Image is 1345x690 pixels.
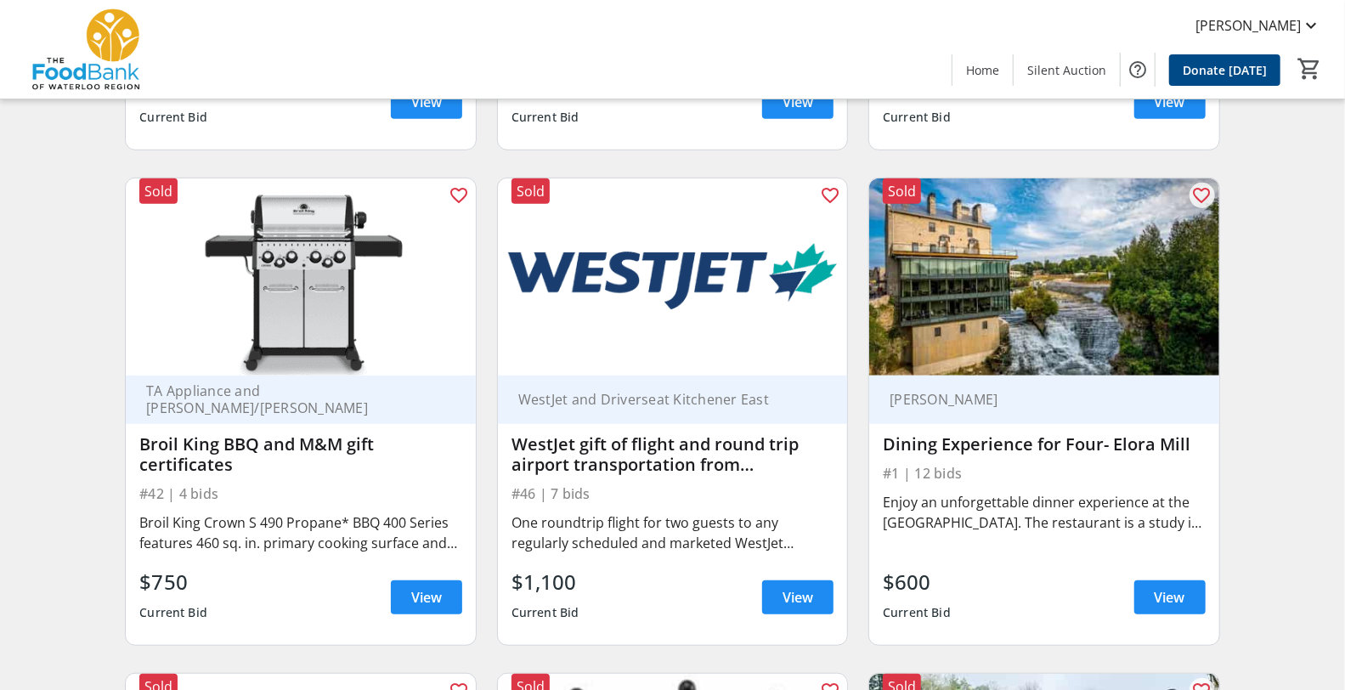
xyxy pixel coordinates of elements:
[10,7,161,92] img: The Food Bank of Waterloo Region's Logo
[391,85,462,119] a: View
[139,434,462,475] div: Broil King BBQ and M&M gift certificates
[411,92,442,112] span: View
[966,61,999,79] span: Home
[511,512,834,553] div: One roundtrip flight for two guests to any regularly scheduled and marketed WestJet destination.*...
[139,567,207,597] div: $750
[883,178,921,204] div: Sold
[1134,85,1206,119] a: View
[511,482,834,506] div: #46 | 7 bids
[1195,15,1301,36] span: [PERSON_NAME]
[883,567,951,597] div: $600
[1169,54,1280,86] a: Donate [DATE]
[449,185,469,206] mat-icon: favorite_outline
[139,178,178,204] div: Sold
[139,597,207,628] div: Current Bid
[126,178,476,375] img: Broil King BBQ and M&M gift certificates
[1294,54,1325,84] button: Cart
[1155,92,1185,112] span: View
[762,580,834,614] a: View
[511,597,579,628] div: Current Bid
[783,587,813,608] span: View
[139,512,462,553] div: Broil King Crown S 490 Propane* BBQ 400 Series features 460 sq. in. primary cooking surface and i...
[498,178,848,375] img: WestJet gift of flight and round trip airport transportation from Driverseat Kitchener East
[783,92,813,112] span: View
[511,102,579,133] div: Current Bid
[391,580,462,614] a: View
[1155,587,1185,608] span: View
[1134,580,1206,614] a: View
[1027,61,1106,79] span: Silent Auction
[139,382,442,416] div: TA Appliance and [PERSON_NAME]/[PERSON_NAME]
[883,434,1206,455] div: Dining Experience for Four- Elora Mill
[1182,12,1335,39] button: [PERSON_NAME]
[883,102,951,133] div: Current Bid
[511,567,579,597] div: $1,100
[1192,185,1212,206] mat-icon: favorite_outline
[762,85,834,119] a: View
[820,185,840,206] mat-icon: favorite_outline
[883,597,951,628] div: Current Bid
[883,492,1206,533] div: Enjoy an unforgettable dinner experience at the [GEOGRAPHIC_DATA]. The restaurant is a study in c...
[511,434,834,475] div: WestJet gift of flight and round trip airport transportation from [GEOGRAPHIC_DATA]
[511,391,814,408] div: WestJet and Driverseat Kitchener East
[1121,53,1155,87] button: Help
[883,461,1206,485] div: #1 | 12 bids
[1183,61,1267,79] span: Donate [DATE]
[1014,54,1120,86] a: Silent Auction
[411,587,442,608] span: View
[511,178,550,204] div: Sold
[139,482,462,506] div: #42 | 4 bids
[883,391,1185,408] div: [PERSON_NAME]
[952,54,1013,86] a: Home
[139,102,207,133] div: Current Bid
[869,178,1219,375] img: Dining Experience for Four- Elora Mill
